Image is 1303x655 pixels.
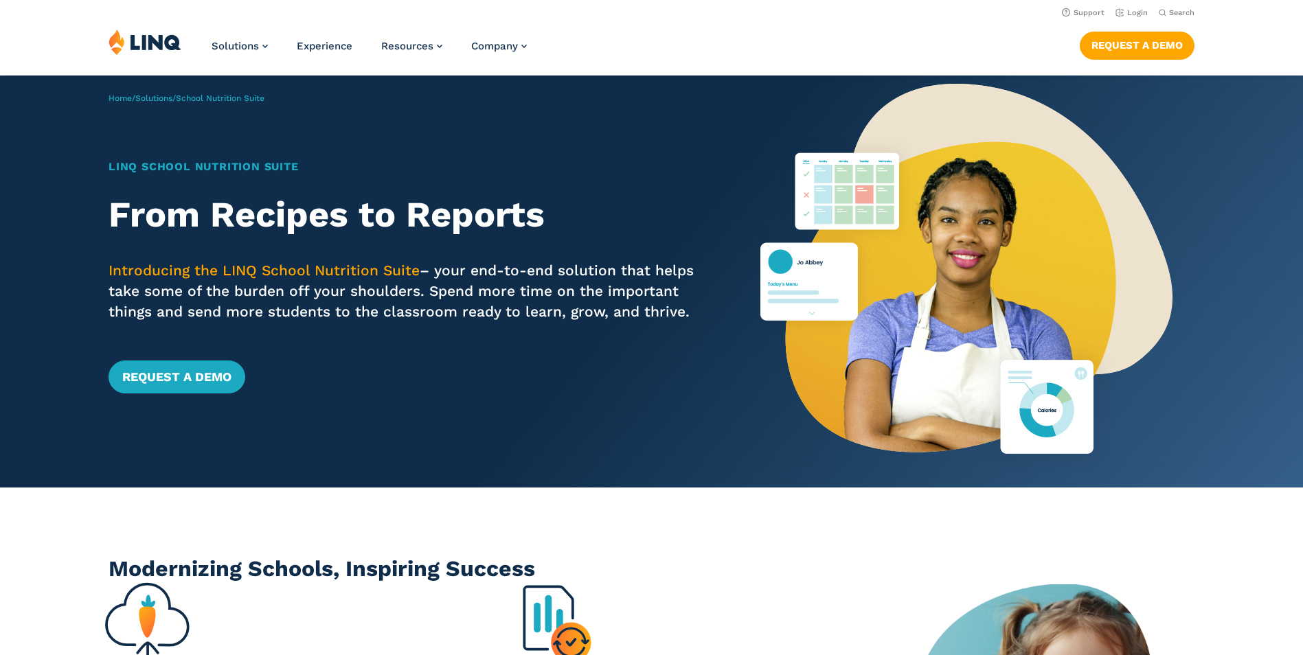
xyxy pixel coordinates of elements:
[176,93,264,103] span: School Nutrition Suite
[109,93,264,103] span: / /
[135,93,172,103] a: Solutions
[109,194,707,235] h2: From Recipes to Reports
[1062,8,1104,17] a: Support
[109,159,707,175] h1: LINQ School Nutrition Suite
[1159,8,1194,18] button: Open Search Bar
[381,40,442,52] a: Resources
[760,76,1172,487] img: Nutrition Suite Launch
[1080,32,1194,59] a: Request a Demo
[109,262,420,279] span: Introducing the LINQ School Nutrition Suite
[109,93,132,103] a: Home
[471,40,527,52] a: Company
[381,40,433,52] span: Resources
[212,29,527,74] nav: Primary Navigation
[297,40,352,52] a: Experience
[1115,8,1148,17] a: Login
[212,40,259,52] span: Solutions
[109,360,245,393] a: Request a Demo
[212,40,268,52] a: Solutions
[1080,29,1194,59] nav: Button Navigation
[1169,8,1194,17] span: Search
[109,29,181,55] img: LINQ | K‑12 Software
[109,553,1194,584] h2: Modernizing Schools, Inspiring Success
[109,260,707,322] p: – your end-to-end solution that helps take some of the burden off your shoulders. Spend more time...
[471,40,518,52] span: Company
